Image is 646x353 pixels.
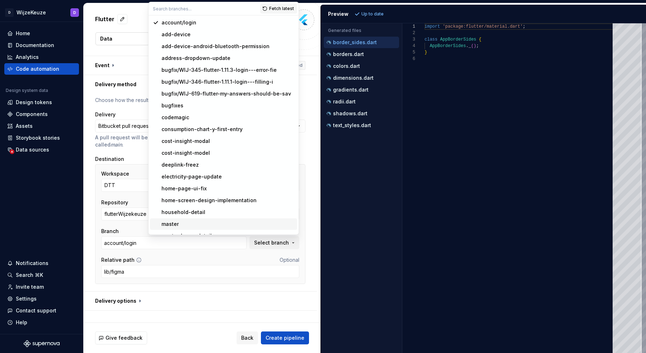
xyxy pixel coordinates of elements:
span: Create pipeline [266,334,304,342]
div: Storybook stories [16,134,60,141]
span: class [425,37,437,42]
a: Documentation [4,40,79,51]
div: Data sources [16,146,49,153]
a: Data sources [4,144,79,155]
div: Analytics [16,54,39,61]
label: Workspace [101,170,129,177]
div: consumption-chart-y-first-entry [161,126,243,133]
button: Contact support [4,305,79,316]
button: Back [237,331,258,344]
button: radii.dart [324,98,399,106]
button: Give feedback [95,331,147,344]
div: deeplink-freez [161,161,199,168]
a: Analytics [4,51,79,63]
button: Help [4,317,79,328]
button: Select branch [249,236,299,249]
div: WijzeKeuze [17,9,46,16]
label: Destination [95,155,124,163]
div: Notifications [16,260,48,267]
button: Fetch latest [260,4,297,14]
div: flutterWijzekeuze [104,210,146,218]
div: DTT [104,182,115,189]
button: Notifications [4,257,79,269]
span: import [425,24,440,29]
div: cost-insight-modal [161,138,210,145]
div: codemagic [161,114,189,121]
p: dimensions.dart [333,75,374,81]
div: Components [16,111,48,118]
div: Design system data [6,88,48,93]
div: master-home-detail [161,232,212,240]
button: Data [95,32,149,45]
div: Contact support [16,307,56,314]
div: bugfix/WIJ-346-flutter-1.11.1-login---filling-i [161,78,273,85]
div: cost-insight-model [161,149,210,157]
a: Storybook stories [4,132,79,144]
i: main [111,141,122,148]
button: DWijzeKeuzeD [1,5,82,20]
div: 5 [402,49,415,56]
button: shadows.dart [324,110,399,117]
div: bugfix/WIJ-345-flutter-1.11.3-login---error-fie [161,66,277,74]
label: Branch [101,228,119,235]
label: Delivery [95,111,116,118]
div: electricity-page-update [161,173,222,180]
label: Relative path [101,256,135,264]
div: home-screen-design-implementation [161,197,257,204]
div: 3 [402,36,415,43]
button: DTT [101,179,198,192]
label: Repository [101,199,128,206]
a: Invite team [4,281,79,293]
button: Search ⌘K [4,269,79,281]
button: Create pipeline [261,331,309,344]
span: Back [241,334,253,342]
button: border_sides.dart [324,38,399,46]
button: borders.dart [324,50,399,58]
span: { [479,37,481,42]
div: Search branches... [149,15,299,234]
div: Assets [16,122,33,130]
p: A pull request will be created or appended when this pipeline runs on a branch called . [95,134,305,148]
a: Design tokens [4,97,79,108]
svg: Supernova Logo [24,340,60,347]
div: account/login [161,19,196,26]
div: D [73,10,76,15]
div: Documentation [16,42,54,49]
div: home-page-ui-fix [161,185,207,192]
div: bugfixes [161,102,183,109]
button: gradients.dart [324,86,399,94]
button: text_styles.dart [324,121,399,129]
div: master [161,220,179,228]
div: 6 [402,56,415,62]
div: Code automation [16,65,59,73]
p: Data [100,35,112,42]
a: Home [4,28,79,39]
span: Optional [280,257,299,263]
span: ) [473,43,476,48]
div: Settings [16,295,37,302]
a: Code automation [4,63,79,75]
a: Components [4,108,79,120]
p: Generated files [328,28,395,33]
div: bugfix/WIJ-619-flutter-my-answers-should-be-sav [161,90,291,97]
p: Choose how the results of the exporter should be delivered. [95,97,305,104]
div: D [5,8,14,17]
p: radii.dart [333,99,356,104]
span: Fetch latest [269,6,294,11]
div: 2 [402,30,415,36]
span: ; [476,43,479,48]
div: Preview [328,10,348,18]
p: Flutter [95,15,114,23]
p: gradients.dart [333,87,369,93]
span: AppBorderSides [440,37,476,42]
span: _ [468,43,471,48]
span: AppBorderSides [430,43,466,48]
button: dimensions.dart [324,74,399,82]
p: border_sides.dart [333,40,377,45]
p: text_styles.dart [333,122,371,128]
a: Settings [4,293,79,305]
div: address-dropdown-update [161,55,230,62]
div: Search ⌘K [16,271,43,279]
span: } [425,50,427,55]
